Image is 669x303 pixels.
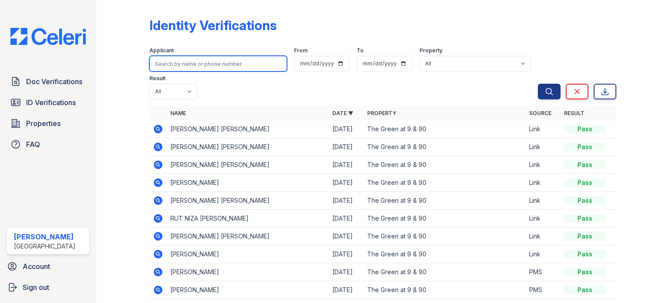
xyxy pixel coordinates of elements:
[167,228,329,245] td: [PERSON_NAME] [PERSON_NAME]
[357,47,364,54] label: To
[7,115,89,132] a: Properties
[364,138,526,156] td: The Green at 9 & 90
[3,258,93,275] a: Account
[564,125,606,133] div: Pass
[167,210,329,228] td: RUT NIZA [PERSON_NAME]
[26,139,40,150] span: FAQ
[526,245,561,263] td: Link
[564,110,585,116] a: Result
[167,281,329,299] td: [PERSON_NAME]
[364,281,526,299] td: The Green at 9 & 90
[419,47,443,54] label: Property
[149,75,166,82] label: Result
[364,245,526,263] td: The Green at 9 & 90
[329,174,364,192] td: [DATE]
[364,228,526,245] td: The Green at 9 & 90
[329,120,364,138] td: [DATE]
[149,47,174,54] label: Applicant
[564,178,606,187] div: Pass
[526,281,561,299] td: PMS
[149,56,287,71] input: Search by name or phone number
[526,156,561,174] td: Link
[3,28,93,45] img: CE_Logo_Blue-a8612792a0a2168367f1c8372b55b34899dd931a85d93a1a3d3e32e68fde9ad4.png
[14,232,75,242] div: [PERSON_NAME]
[149,17,277,33] div: Identity Verifications
[526,263,561,281] td: PMS
[364,174,526,192] td: The Green at 9 & 90
[329,210,364,228] td: [DATE]
[7,94,89,111] a: ID Verifications
[167,138,329,156] td: [PERSON_NAME] [PERSON_NAME]
[364,156,526,174] td: The Green at 9 & 90
[167,156,329,174] td: [PERSON_NAME] [PERSON_NAME]
[332,110,353,116] a: Date ▼
[529,110,551,116] a: Source
[329,138,364,156] td: [DATE]
[329,228,364,245] td: [DATE]
[294,47,307,54] label: From
[526,210,561,228] td: Link
[7,73,89,90] a: Doc Verifications
[364,263,526,281] td: The Green at 9 & 90
[526,192,561,210] td: Link
[564,250,606,259] div: Pass
[14,242,75,251] div: [GEOGRAPHIC_DATA]
[7,136,89,153] a: FAQ
[329,263,364,281] td: [DATE]
[526,120,561,138] td: Link
[26,76,82,87] span: Doc Verifications
[564,160,606,169] div: Pass
[167,192,329,210] td: [PERSON_NAME] [PERSON_NAME]
[167,120,329,138] td: [PERSON_NAME] [PERSON_NAME]
[329,281,364,299] td: [DATE]
[364,192,526,210] td: The Green at 9 & 90
[167,245,329,263] td: [PERSON_NAME]
[367,110,396,116] a: Property
[329,156,364,174] td: [DATE]
[564,232,606,241] div: Pass
[23,261,50,272] span: Account
[3,279,93,296] a: Sign out
[23,282,49,293] span: Sign out
[170,110,186,116] a: Name
[564,143,606,151] div: Pass
[167,263,329,281] td: [PERSON_NAME]
[26,118,61,129] span: Properties
[329,245,364,263] td: [DATE]
[564,196,606,205] div: Pass
[526,174,561,192] td: Link
[167,174,329,192] td: [PERSON_NAME]
[564,268,606,276] div: Pass
[526,138,561,156] td: Link
[26,97,76,108] span: ID Verifications
[364,210,526,228] td: The Green at 9 & 90
[329,192,364,210] td: [DATE]
[564,286,606,294] div: Pass
[526,228,561,245] td: Link
[564,214,606,223] div: Pass
[364,120,526,138] td: The Green at 9 & 90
